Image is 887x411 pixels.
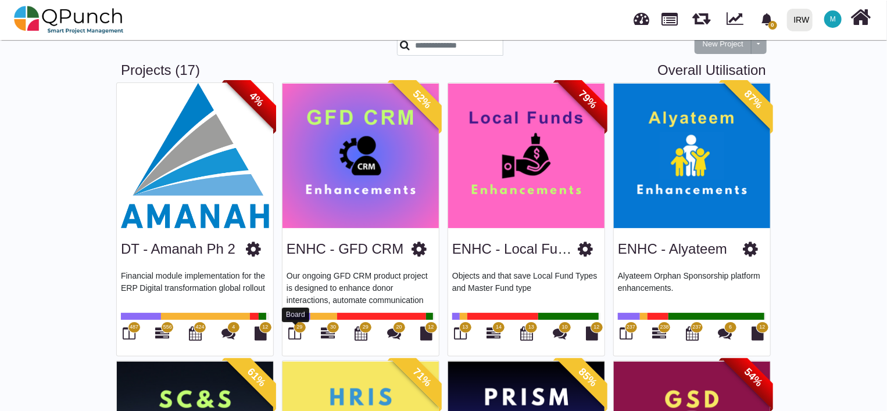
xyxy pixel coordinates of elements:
[487,326,500,340] i: Gantt
[487,331,500,340] a: 14
[189,326,202,340] i: Calendar
[121,241,235,258] h3: DT - Amanah Ph 2
[363,323,369,331] span: 29
[618,241,727,257] a: ENHC - Alyateem
[586,326,599,340] i: Document Library
[830,16,836,23] span: M
[452,241,578,258] h3: ENHC - Local Funds
[562,323,568,331] span: 10
[155,326,169,340] i: Gantt
[695,34,752,54] button: New Project
[14,2,124,37] img: qpunch-sp.fa6292f.png
[452,270,600,305] p: Objects and that save Local Fund Types and Master Fund type
[721,67,786,132] span: 87%
[851,6,871,28] i: Home
[155,331,169,340] a: 556
[660,323,669,331] span: 238
[759,323,765,331] span: 12
[768,21,777,30] span: 0
[330,323,336,331] span: 30
[321,326,335,340] i: Gantt
[121,62,766,79] h3: Projects (17)
[754,1,782,37] a: bell fill0
[692,6,710,25] span: Releases
[618,241,727,258] h3: ENHC - Alyateem
[390,67,455,132] span: 52%
[757,9,777,30] div: Notification
[224,345,289,410] span: 61%
[556,67,620,132] span: 79%
[657,62,766,79] a: Overall Utilisation
[692,323,701,331] span: 237
[355,326,367,340] i: Calendar
[718,326,732,340] i: Punch Discussions
[232,323,235,331] span: 4
[287,270,435,305] p: Our ongoing GFD CRM product project is designed to enhance donor interactions, automate communica...
[130,323,138,331] span: 487
[528,323,534,331] span: 13
[321,331,335,340] a: 30
[262,323,268,331] span: 12
[593,323,599,331] span: 12
[752,326,764,340] i: Document Library
[721,345,786,410] span: 54%
[824,10,842,28] span: Muhammad.shoaib
[282,308,309,322] div: Board
[121,270,269,305] p: Financial module implementation for the ERP Digital transformation global rollout
[163,323,172,331] span: 556
[794,10,810,30] div: IRW
[652,331,666,340] a: 238
[620,326,633,340] i: Board
[496,323,502,331] span: 14
[452,241,580,257] a: ENHC - Local Funds
[195,323,204,331] span: 424
[121,241,235,257] a: DT - Amanah Ph 2
[652,326,666,340] i: Gantt
[390,345,455,410] span: 71%
[782,1,817,39] a: IRW
[462,323,468,331] span: 13
[287,241,403,257] a: ENHC - GFD CRM
[421,326,433,340] i: Document Library
[634,7,650,24] span: Dashboard
[618,270,766,305] p: Alyateem Orphan Sponsorship platform enhancements.
[296,323,302,331] span: 29
[686,326,699,340] i: Calendar
[255,326,267,340] i: Document Library
[662,8,678,26] span: Projects
[123,326,136,340] i: Board
[428,323,434,331] span: 12
[627,323,635,331] span: 237
[455,326,467,340] i: Board
[729,323,732,331] span: 6
[221,326,235,340] i: Punch Discussions
[387,326,401,340] i: Punch Discussions
[287,241,403,258] h3: ENHC - GFD CRM
[396,323,402,331] span: 20
[224,67,289,132] span: 4%
[553,326,567,340] i: Punch Discussions
[556,345,620,410] span: 85%
[520,326,533,340] i: Calendar
[817,1,849,38] a: M
[761,13,773,26] svg: bell fill
[721,1,754,39] div: Dynamic Report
